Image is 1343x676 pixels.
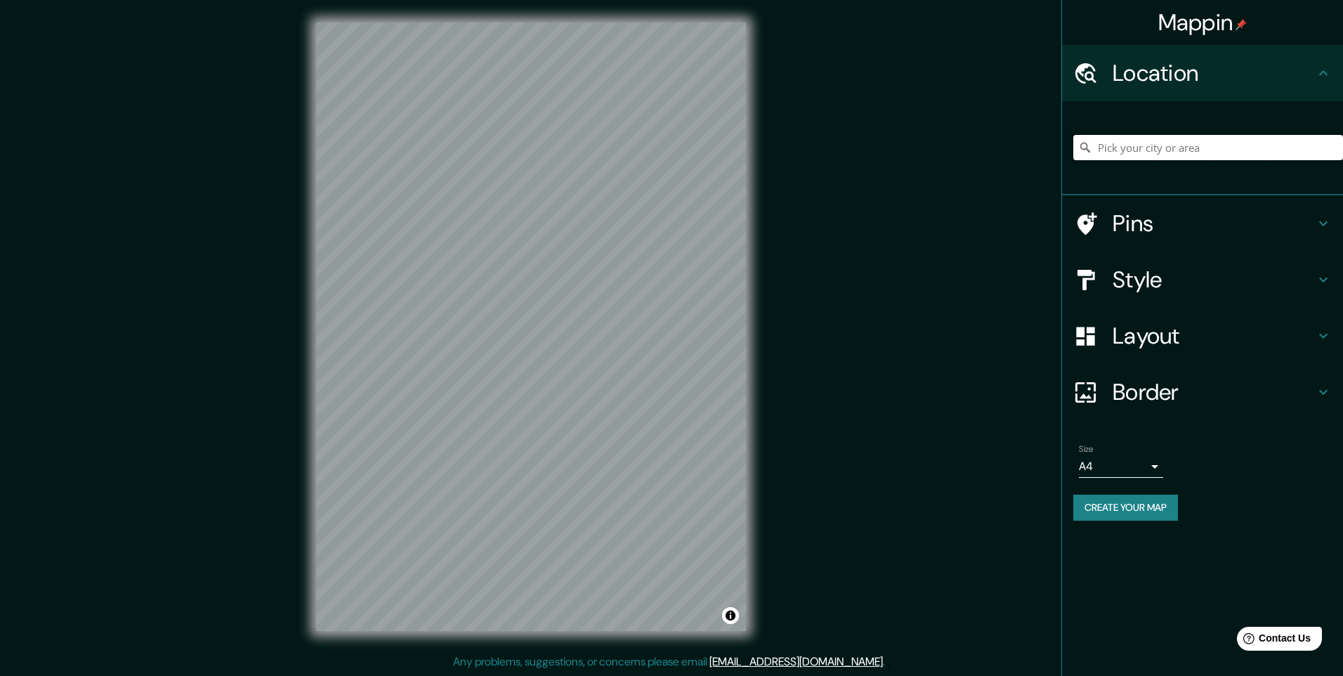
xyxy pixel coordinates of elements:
[1062,308,1343,364] div: Layout
[1073,495,1178,521] button: Create your map
[1218,621,1328,661] iframe: Help widget launcher
[1113,266,1315,294] h4: Style
[1236,19,1247,30] img: pin-icon.png
[1113,209,1315,238] h4: Pins
[1079,455,1163,478] div: A4
[1113,378,1315,406] h4: Border
[1113,59,1315,87] h4: Location
[316,22,746,631] canvas: Map
[1062,45,1343,101] div: Location
[709,654,883,669] a: [EMAIL_ADDRESS][DOMAIN_NAME]
[885,654,887,670] div: .
[1062,252,1343,308] div: Style
[1113,322,1315,350] h4: Layout
[887,654,890,670] div: .
[453,654,885,670] p: Any problems, suggestions, or concerns please email .
[1062,195,1343,252] div: Pins
[1079,443,1094,455] label: Size
[722,607,739,624] button: Toggle attribution
[1062,364,1343,420] div: Border
[1073,135,1343,160] input: Pick your city or area
[1158,8,1247,37] h4: Mappin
